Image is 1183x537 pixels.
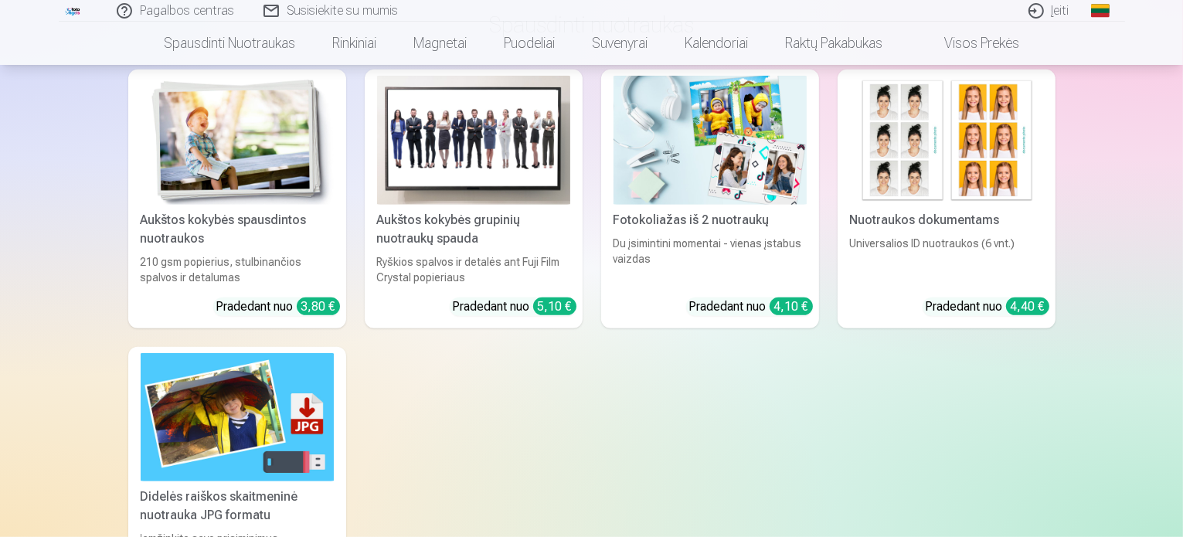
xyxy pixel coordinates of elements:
div: Fotokoliažas iš 2 nuotraukų [607,211,813,229]
a: Magnetai [395,22,485,65]
div: 210 gsm popierius, stulbinančios spalvos ir detalumas [134,254,340,285]
div: Universalios ID nuotraukos (6 vnt.) [844,236,1049,285]
img: Aukštos kokybės grupinių nuotraukų spauda [377,76,570,205]
a: Spausdinti nuotraukas [145,22,314,65]
a: Visos prekės [901,22,1038,65]
div: Aukštos kokybės grupinių nuotraukų spauda [371,211,576,248]
div: Ryškios spalvos ir detalės ant Fuji Film Crystal popieriaus [371,254,576,285]
a: Aukštos kokybės grupinių nuotraukų spaudaAukštos kokybės grupinių nuotraukų spaudaRyškios spalvos... [365,70,583,328]
div: Nuotraukos dokumentams [844,211,1049,229]
img: Nuotraukos dokumentams [850,76,1043,205]
a: Puodeliai [485,22,573,65]
div: 3,80 € [297,297,340,315]
div: Pradedant nuo [926,297,1049,316]
a: Kalendoriai [666,22,767,65]
img: Fotokoliažas iš 2 nuotraukų [614,76,807,205]
a: Raktų pakabukas [767,22,901,65]
img: Didelės raiškos skaitmeninė nuotrauka JPG formatu [141,353,334,482]
img: Aukštos kokybės spausdintos nuotraukos [141,76,334,205]
div: 4,10 € [770,297,813,315]
a: Aukštos kokybės spausdintos nuotraukos Aukštos kokybės spausdintos nuotraukos210 gsm popierius, s... [128,70,346,328]
a: Suvenyrai [573,22,666,65]
div: Pradedant nuo [689,297,813,316]
div: 4,40 € [1006,297,1049,315]
div: Aukštos kokybės spausdintos nuotraukos [134,211,340,248]
div: Pradedant nuo [216,297,340,316]
div: Didelės raiškos skaitmeninė nuotrauka JPG formatu [134,488,340,525]
a: Nuotraukos dokumentamsNuotraukos dokumentamsUniversalios ID nuotraukos (6 vnt.)Pradedant nuo 4,40 € [838,70,1056,328]
div: Du įsimintini momentai - vienas įstabus vaizdas [607,236,813,285]
div: Pradedant nuo [453,297,576,316]
a: Rinkiniai [314,22,395,65]
img: /fa2 [65,6,82,15]
div: 5,10 € [533,297,576,315]
a: Fotokoliažas iš 2 nuotraukųFotokoliažas iš 2 nuotraukųDu įsimintini momentai - vienas įstabus vai... [601,70,819,328]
